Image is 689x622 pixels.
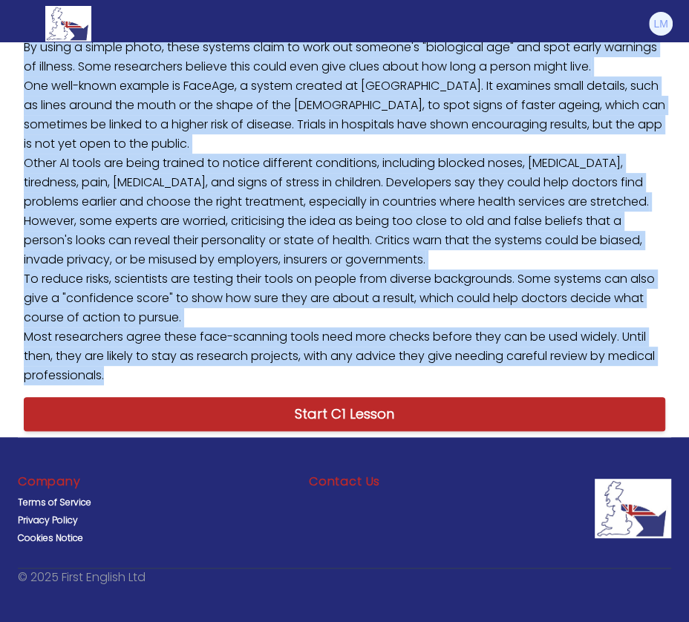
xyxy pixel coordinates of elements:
img: Logo [45,6,91,42]
a: Start C1 Lesson [24,397,665,431]
a: Logo [15,6,122,42]
a: Privacy Policy [18,514,78,526]
a: Terms of Service [18,497,91,508]
img: Company Logo [595,479,671,538]
p: © 2025 First English Ltd [18,569,146,586]
a: Cookies Notice [18,532,83,544]
h3: Contact Us [309,473,380,491]
p: A new wave of artificial intelligence tools can now study a person's face to look for signs of he... [18,13,671,391]
h3: Company [18,473,81,491]
img: Leonardo Magnolfi [649,12,673,36]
